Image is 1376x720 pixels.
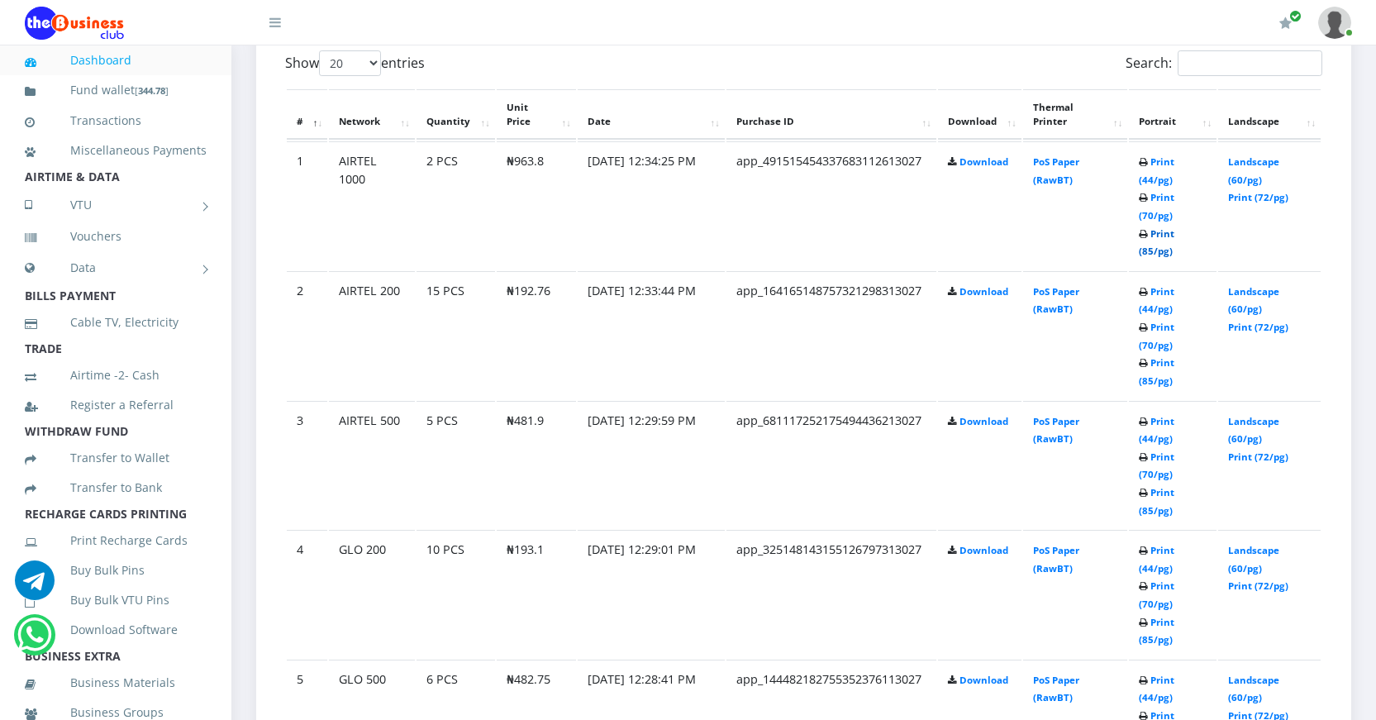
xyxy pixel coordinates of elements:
a: Buy Bulk Pins [25,551,207,589]
td: app_681117252175494436213027 [726,401,936,529]
select: Showentries [319,50,381,76]
td: AIRTEL 500 [329,401,415,529]
a: Airtime -2- Cash [25,356,207,394]
a: Data [25,247,207,288]
td: [DATE] 12:33:44 PM [578,271,725,399]
td: ₦963.8 [497,141,576,269]
a: Dashboard [25,41,207,79]
a: Print (44/pg) [1139,285,1174,316]
td: app_491515454337683112613027 [726,141,936,269]
a: Register a Referral [25,386,207,424]
img: Logo [25,7,124,40]
b: 344.78 [138,84,165,97]
a: PoS Paper (RawBT) [1033,674,1079,704]
td: 3 [287,401,327,529]
th: Download: activate to sort column ascending [938,89,1021,141]
a: Cable TV, Electricity [25,303,207,341]
a: Chat for support [15,573,55,600]
td: 5 PCS [417,401,495,529]
a: PoS Paper (RawBT) [1033,155,1079,186]
a: Print (70/pg) [1139,451,1174,481]
label: Show entries [285,50,425,76]
td: 10 PCS [417,530,495,658]
a: Print (72/pg) [1228,191,1288,203]
a: Landscape (60/pg) [1228,155,1279,186]
a: Print (85/pg) [1139,486,1174,517]
i: Renew/Upgrade Subscription [1279,17,1292,30]
td: ₦192.76 [497,271,576,399]
a: Download Software [25,611,207,649]
a: Print (85/pg) [1139,356,1174,387]
td: 2 [287,271,327,399]
td: [DATE] 12:29:59 PM [578,401,725,529]
td: ₦481.9 [497,401,576,529]
th: Date: activate to sort column ascending [578,89,725,141]
td: 15 PCS [417,271,495,399]
label: Search: [1126,50,1322,76]
a: Landscape (60/pg) [1228,285,1279,316]
a: Landscape (60/pg) [1228,544,1279,575]
a: Landscape (60/pg) [1228,674,1279,704]
a: Download [959,285,1008,298]
td: AIRTEL 1000 [329,141,415,269]
td: [DATE] 12:29:01 PM [578,530,725,658]
th: #: activate to sort column descending [287,89,327,141]
a: Transactions [25,102,207,140]
td: ₦193.1 [497,530,576,658]
a: Fund wallet[344.78] [25,71,207,110]
td: 4 [287,530,327,658]
a: Business Materials [25,664,207,702]
a: Download [959,674,1008,686]
a: Download [959,544,1008,556]
th: Network: activate to sort column ascending [329,89,415,141]
a: Miscellaneous Payments [25,131,207,169]
input: Search: [1178,50,1322,76]
a: VTU [25,184,207,226]
a: Print (72/pg) [1228,451,1288,463]
td: AIRTEL 200 [329,271,415,399]
th: Landscape: activate to sort column ascending [1218,89,1321,141]
small: [ ] [135,84,169,97]
a: Print (72/pg) [1228,579,1288,592]
a: Print (44/pg) [1139,415,1174,446]
td: [DATE] 12:34:25 PM [578,141,725,269]
td: 2 PCS [417,141,495,269]
th: Purchase ID: activate to sort column ascending [726,89,936,141]
a: Print (70/pg) [1139,579,1174,610]
a: Buy Bulk VTU Pins [25,581,207,619]
a: Print (70/pg) [1139,191,1174,222]
a: Landscape (60/pg) [1228,415,1279,446]
a: PoS Paper (RawBT) [1033,544,1079,575]
a: Chat for support [17,627,51,655]
a: PoS Paper (RawBT) [1033,285,1079,316]
span: Renew/Upgrade Subscription [1289,10,1302,22]
a: Transfer to Bank [25,469,207,507]
a: Print (72/pg) [1228,321,1288,333]
a: Download [959,415,1008,427]
th: Thermal Printer: activate to sort column ascending [1023,89,1128,141]
img: User [1318,7,1351,39]
a: Print (70/pg) [1139,321,1174,351]
a: Transfer to Wallet [25,439,207,477]
a: Print Recharge Cards [25,522,207,560]
td: app_325148143155126797313027 [726,530,936,658]
th: Portrait: activate to sort column ascending [1129,89,1216,141]
a: Print (44/pg) [1139,544,1174,575]
a: Print (85/pg) [1139,227,1174,258]
a: PoS Paper (RawBT) [1033,415,1079,446]
td: GLO 200 [329,530,415,658]
a: Download [959,155,1008,168]
th: Quantity: activate to sort column ascending [417,89,495,141]
a: Print (44/pg) [1139,155,1174,186]
td: 1 [287,141,327,269]
th: Unit Price: activate to sort column ascending [497,89,576,141]
td: app_164165148757321298313027 [726,271,936,399]
a: Vouchers [25,217,207,255]
a: Print (85/pg) [1139,616,1174,646]
a: Print (44/pg) [1139,674,1174,704]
